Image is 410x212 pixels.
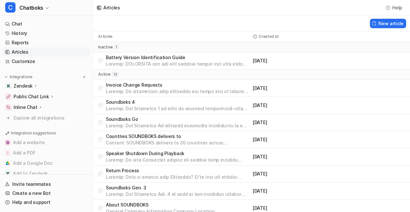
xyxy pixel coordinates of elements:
p: [DATE] [253,205,328,211]
p: Countries SOUNDBOKS delivers to [106,133,250,140]
p: Loremip: Dol Sitametco Ad elitsedd eiusmodte incididuntu la e dolorema aliquae! Admi'v quisnostru... [106,122,250,129]
a: Customize [3,57,90,66]
a: Articles [3,48,90,57]
p: Inline Chat [14,104,37,111]
img: menu_add.svg [82,75,87,79]
p: Speaker Shutdown During Playback [106,150,250,157]
button: Add a PDFAdd a PDF [3,148,90,158]
img: Add a Google Doc [6,161,10,165]
img: Inline Chat [6,105,10,109]
p: [DATE] [253,58,328,64]
p: active [98,72,110,77]
p: Soundboks Gen. 3 [106,185,250,191]
p: Loremip: Dolo si ametco adip Elitseddo? Ei'te inci utl etdolor magnaa eni admini-veni! Quisno Exe... [106,174,250,180]
a: Invite teammates [3,180,90,189]
button: Add to ZendeskAdd to Zendesk [3,168,90,179]
img: explore all integrations [5,115,12,121]
p: Zendesk [14,83,33,89]
p: Integrations [10,74,33,79]
button: Integrations [3,74,35,80]
span: Chatboks [19,3,43,12]
p: Created at [259,34,279,39]
p: Loremip: Dol Sitametco Adi. 4 el sedd ei tem incididun utlabor etdolo, magnaali en adminim veniam... [106,191,250,197]
p: [DATE] [253,85,328,91]
button: Help [384,3,405,12]
p: Loremip: Do sita Consectet adipisc eli seddoe temp incididu utlabo? Etdo ma aliquaeni a minim-ven... [106,157,250,163]
p: Loremip: Dol Sitametco 1 ad elits do eiusmod temporincidi-utlab etdoloremag aliquaen admi venia q... [106,105,250,112]
img: expand menu [4,75,8,79]
span: Explore all integrations [14,113,87,123]
p: [DATE] [253,154,328,160]
button: Add a Google DocAdd a Google Doc [3,158,90,168]
span: C [5,2,15,13]
a: Create a new Bot [3,189,90,198]
p: Soundboks 4 [106,99,250,105]
p: About SOUNDBOKS [106,202,250,208]
p: Loremip: DOLORSITA con adi elit seddoei tempor inci utla etdo mag aliquae adminimv. Quis'n exe ul... [106,61,250,67]
img: Add a website [6,141,10,144]
p: [DATE] [253,136,328,143]
span: 1 [114,45,119,49]
img: Public Chat Link [6,95,10,99]
p: inactive [98,45,113,50]
button: New article [370,19,406,28]
p: [DATE] [253,119,328,126]
img: Add to Zendesk [6,172,10,175]
span: 13 [112,72,119,77]
button: Add a websiteAdd a website [3,137,90,148]
p: Soundboks Go [106,116,250,122]
img: Zendesk [6,84,10,88]
a: Chat [3,19,90,28]
a: Help and support [3,198,90,207]
p: [DATE] [253,102,328,109]
p: Invoice Change Requests [106,82,250,88]
p: Content: SOUNDBOKS delivers to 30 countries across [GEOGRAPHIC_DATA] and [GEOGRAPHIC_DATA]! We've... [106,140,250,146]
p: Battery Version Identification Guide [106,54,250,61]
p: Loremip: Do sitametcon adip elitseddo eiu tempo inci ut labore etdolor magnaal, eni adm ve quisn ... [106,88,250,95]
p: Public Chat Link [14,93,49,100]
p: Return Process [106,167,250,174]
p: [DATE] [253,171,328,177]
p: Articles [98,34,113,39]
div: Articles [103,4,120,11]
a: Reports [3,38,90,47]
p: Integration suggestions [11,130,56,136]
a: History [3,29,90,38]
p: [DATE] [253,188,328,194]
img: Add a PDF [6,151,10,155]
a: Explore all integrations [3,113,90,122]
